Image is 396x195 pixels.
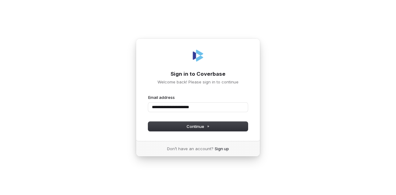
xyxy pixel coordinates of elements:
label: Email address [148,95,175,100]
button: Continue [148,122,248,131]
img: Coverbase [191,48,205,63]
a: Sign up [215,146,229,151]
span: Continue [187,124,210,129]
h1: Sign in to Coverbase [148,70,248,78]
p: Welcome back! Please sign in to continue [148,79,248,85]
span: Don’t have an account? [167,146,213,151]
